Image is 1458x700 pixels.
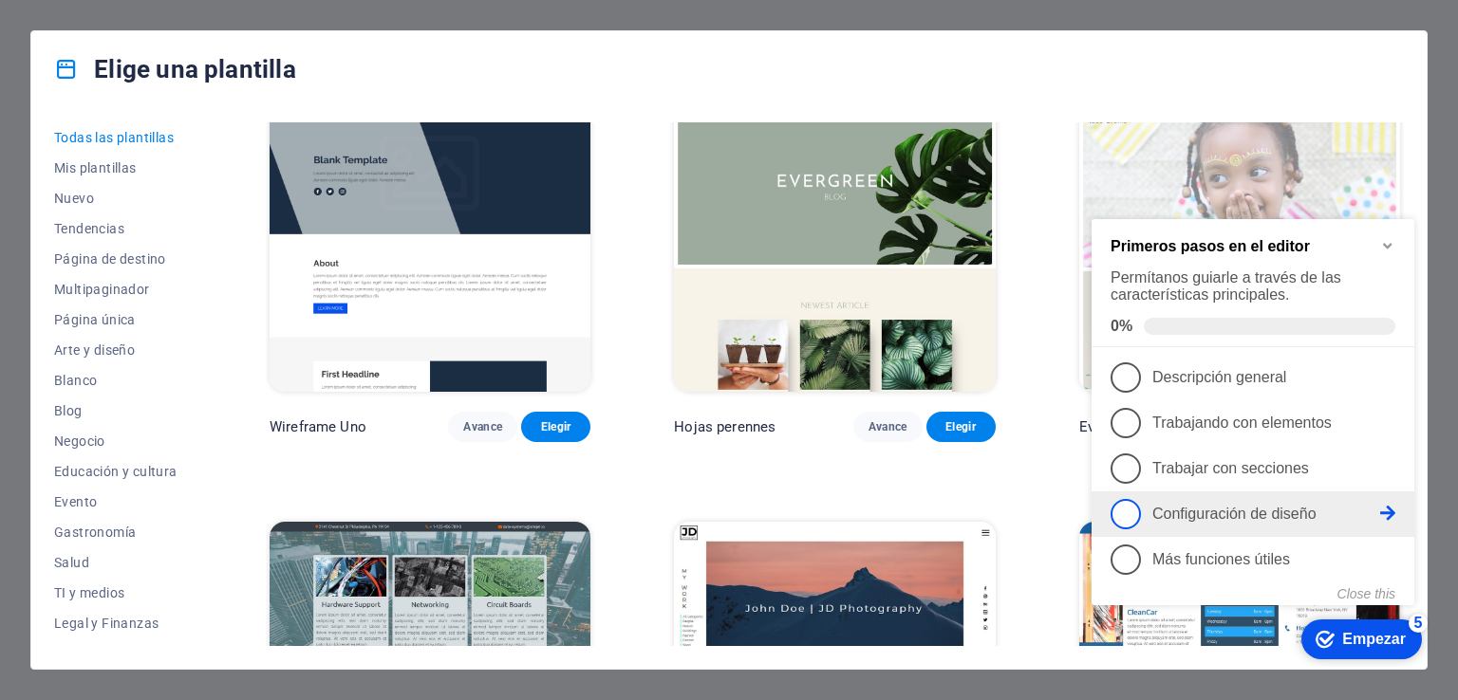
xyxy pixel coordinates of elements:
li: Más funciones útiles [8,341,330,386]
font: Avance [463,420,502,433]
button: Todas las plantillas [54,122,186,153]
button: Página de destino [54,244,186,274]
img: Hojas perennes [674,96,995,392]
font: TI y medios [54,585,124,600]
font: 5 [330,418,339,434]
font: Elige una plantilla [94,55,296,83]
font: Negocio [54,433,105,449]
font: Nuevo [54,191,94,206]
font: Página de destino [54,251,166,267]
font: Salud [54,555,89,570]
font: Eventos para niños [1079,418,1204,435]
button: Blog [54,396,186,426]
font: Elegir [945,420,976,433]
font: Avance [869,420,907,433]
font: Empezar [258,434,322,451]
font: Más funciones útiles [68,355,206,371]
font: Legal y Finanzas [54,616,159,631]
button: Arte y diseño [54,335,186,365]
button: Elegir [926,412,996,442]
li: Descripción general [8,158,330,204]
button: Página única [54,304,186,335]
font: Hojas perennes [674,418,776,435]
font: Configuración de diseño [68,309,233,325]
font: Evento [54,494,97,509]
font: Descripción general [68,173,202,189]
li: Trabajando con elementos [8,204,330,249]
button: Salud [54,547,186,578]
img: Eventos para niños [1079,96,1400,392]
font: Educación y cultura [54,464,178,479]
button: Multipaginador [54,274,186,304]
li: Configuración de diseño [8,295,330,341]
font: Permítanos guiarle a través de las características principales. [27,73,257,106]
font: Wireframe Uno [270,418,366,435]
button: Nuevo [54,183,186,213]
button: Close this [253,390,311,405]
button: Legal y Finanzas [54,608,186,638]
font: Primeros pasos en el editor [27,42,226,58]
button: Gastronomía [54,517,186,547]
li: Trabajar con secciones [8,249,330,295]
font: Blog [54,403,83,418]
font: Mis plantillas [54,160,137,175]
font: Elegir [541,420,571,433]
font: Página única [54,312,136,327]
font: Trabajar con secciones [68,264,225,280]
div: Minimize checklist [296,42,311,57]
font: Arte y diseño [54,342,135,358]
button: Negocio [54,426,186,456]
button: Avance [853,412,923,442]
font: Tendencias [54,221,124,236]
button: Evento [54,487,186,517]
button: Mis plantillas [54,153,186,183]
button: Educación y cultura [54,456,186,487]
button: Elegir [521,412,590,442]
button: Tendencias [54,213,186,244]
font: Todas las plantillas [54,130,174,145]
font: Trabajando con elementos [68,218,248,234]
font: 0% [27,121,48,138]
font: Gastronomía [54,525,136,540]
div: Empezar Quedan 5 elementos, 0 % completado [217,423,338,463]
font: Multipaginador [54,282,150,297]
button: Blanco [54,365,186,396]
font: Blanco [54,373,97,388]
button: TI y medios [54,578,186,608]
button: Avance [448,412,517,442]
img: Wireframe Uno [270,96,590,392]
button: No lucrativo [54,638,186,669]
